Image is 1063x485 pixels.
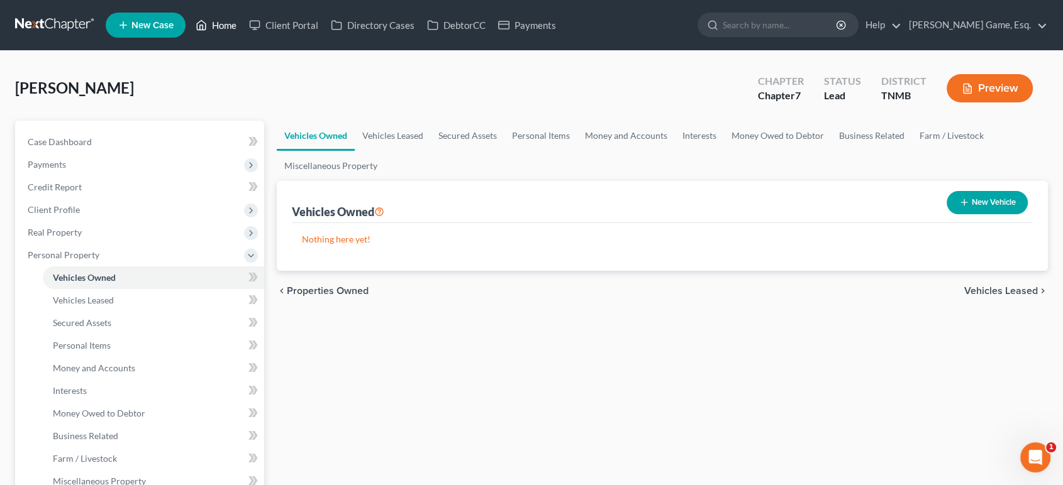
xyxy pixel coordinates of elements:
[947,74,1033,102] button: Preview
[724,121,832,151] a: Money Owed to Debtor
[325,14,421,36] a: Directory Cases
[758,89,804,103] div: Chapter
[355,121,431,151] a: Vehicles Leased
[53,317,111,328] span: Secured Assets
[824,74,861,89] div: Status
[947,191,1028,214] button: New Vehicle
[881,89,927,103] div: TNMB
[421,14,492,36] a: DebtorCC
[1020,442,1050,472] iframe: Intercom live chat
[28,136,92,147] span: Case Dashboard
[292,204,384,219] div: Vehicles Owned
[18,176,264,199] a: Credit Report
[53,408,145,418] span: Money Owed to Debtor
[28,204,80,215] span: Client Profile
[15,79,134,97] span: [PERSON_NAME]
[964,286,1048,296] button: Vehicles Leased chevron_right
[824,89,861,103] div: Lead
[832,121,912,151] a: Business Related
[795,89,801,101] span: 7
[43,379,264,402] a: Interests
[28,227,82,237] span: Real Property
[675,121,724,151] a: Interests
[53,362,135,373] span: Money and Accounts
[18,131,264,153] a: Case Dashboard
[859,14,901,36] a: Help
[1046,442,1056,452] span: 1
[28,249,99,260] span: Personal Property
[43,357,264,379] a: Money and Accounts
[723,13,838,36] input: Search by name...
[53,430,118,441] span: Business Related
[903,14,1047,36] a: [PERSON_NAME] Game, Esq.
[53,340,111,351] span: Personal Items
[53,272,116,283] span: Vehicles Owned
[277,286,287,296] i: chevron_left
[277,151,385,181] a: Miscellaneous Property
[189,14,243,36] a: Home
[492,14,562,36] a: Payments
[43,289,264,312] a: Vehicles Leased
[53,385,87,396] span: Interests
[287,286,369,296] span: Properties Owned
[504,121,577,151] a: Personal Items
[43,447,264,470] a: Farm / Livestock
[43,334,264,357] a: Personal Items
[277,286,369,296] button: chevron_left Properties Owned
[912,121,991,151] a: Farm / Livestock
[53,295,114,305] span: Vehicles Leased
[1038,286,1048,296] i: chevron_right
[43,312,264,334] a: Secured Assets
[577,121,675,151] a: Money and Accounts
[28,182,82,192] span: Credit Report
[43,266,264,289] a: Vehicles Owned
[131,21,174,30] span: New Case
[431,121,504,151] a: Secured Assets
[964,286,1038,296] span: Vehicles Leased
[758,74,804,89] div: Chapter
[28,159,66,170] span: Payments
[243,14,325,36] a: Client Portal
[302,233,1023,246] p: Nothing here yet!
[53,453,117,464] span: Farm / Livestock
[43,402,264,425] a: Money Owed to Debtor
[881,74,927,89] div: District
[43,425,264,447] a: Business Related
[277,121,355,151] a: Vehicles Owned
